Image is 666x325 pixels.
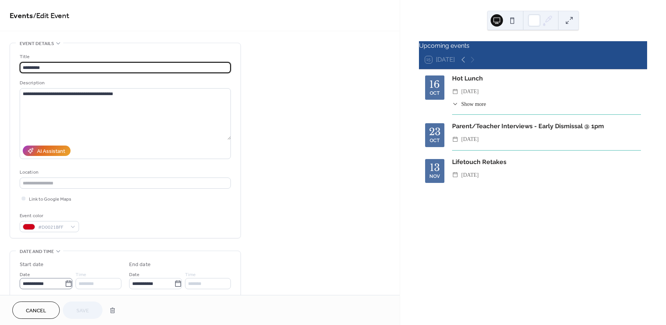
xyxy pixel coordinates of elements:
div: Location [20,168,229,176]
div: AI Assistant [37,147,65,156]
a: Events [10,8,33,23]
div: Title [20,53,229,61]
button: Cancel [12,302,60,319]
span: / Edit Event [33,8,69,23]
div: Nov [429,174,440,179]
button: AI Assistant [23,146,71,156]
span: Time [185,271,196,279]
span: Date [20,271,30,279]
div: Event color [20,212,77,220]
span: [DATE] [461,135,479,144]
div: Oct [430,91,440,96]
div: Parent/Teacher Interviews - Early Dismissal @ 1pm [452,122,641,131]
span: Date and time [20,248,54,256]
div: Upcoming events [419,41,647,50]
div: ​ [452,87,458,96]
div: ​ [452,171,458,180]
span: [DATE] [461,87,479,96]
div: 23 [429,127,441,137]
div: ​ [452,135,458,144]
div: Start date [20,261,44,269]
span: Event details [20,40,54,48]
div: ​ [452,100,458,108]
div: Description [20,79,229,87]
div: Lifetouch Retakes [452,157,641,167]
div: 13 [430,163,440,173]
button: ​Show more [452,100,486,108]
span: Date [129,271,140,279]
span: Link to Google Maps [29,195,71,203]
span: [DATE] [461,171,479,180]
div: 16 [429,80,440,89]
span: Cancel [26,307,46,315]
span: Time [76,271,86,279]
div: Hot Lunch [452,74,641,83]
div: End date [129,261,151,269]
span: Show more [461,100,486,108]
span: #D0021BFF [38,223,67,231]
div: Oct [430,138,440,143]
